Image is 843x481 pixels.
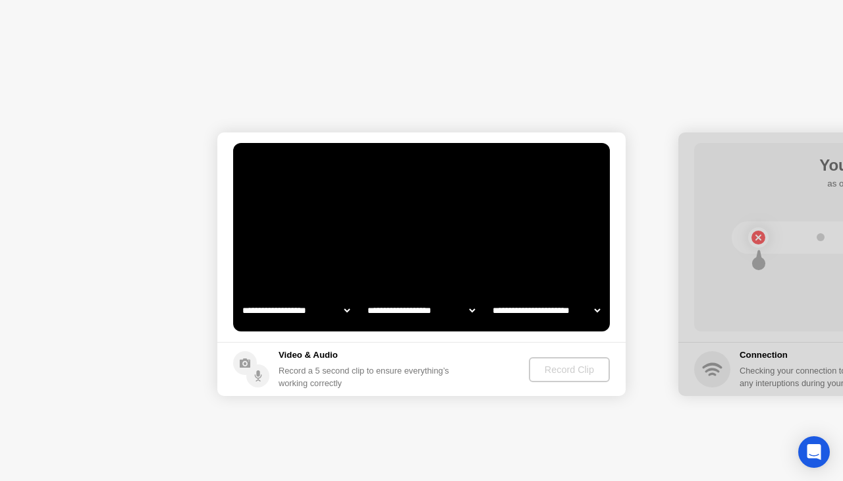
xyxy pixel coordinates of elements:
select: Available cameras [240,297,352,324]
button: Record Clip [529,357,610,382]
div: Record a 5 second clip to ensure everything’s working correctly [279,364,454,389]
div: Open Intercom Messenger [798,436,830,468]
div: Record Clip [534,364,605,375]
h5: Video & Audio [279,349,454,362]
select: Available speakers [365,297,477,324]
select: Available microphones [490,297,603,324]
